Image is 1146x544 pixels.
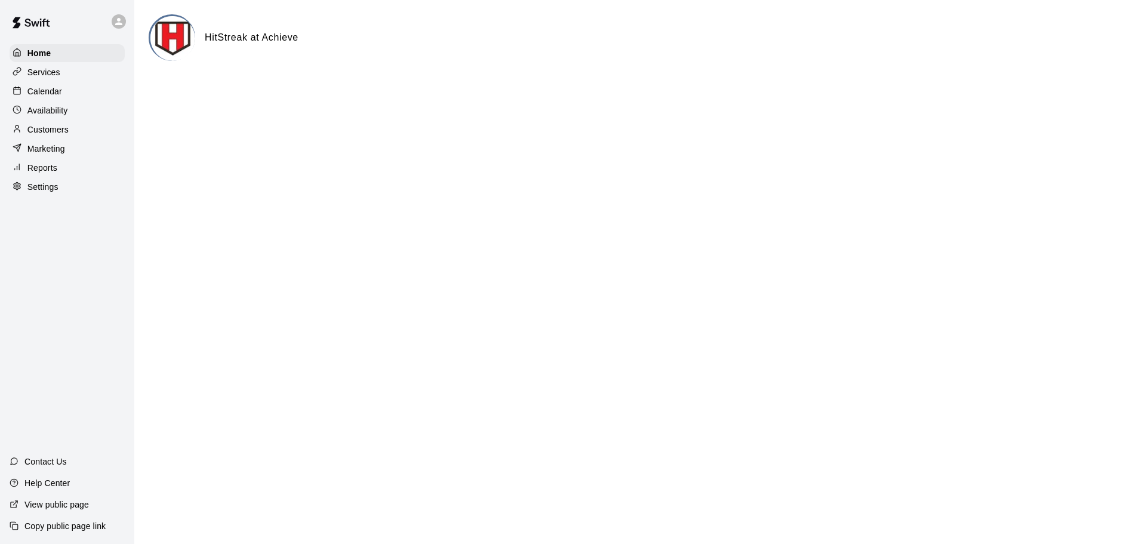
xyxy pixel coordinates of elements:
[10,121,125,139] a: Customers
[150,16,195,61] img: HitStreak at Achieve logo
[27,85,62,97] p: Calendar
[27,105,68,116] p: Availability
[10,44,125,62] a: Home
[10,102,125,119] a: Availability
[27,47,51,59] p: Home
[10,159,125,177] a: Reports
[27,181,58,193] p: Settings
[27,124,69,136] p: Customers
[10,63,125,81] a: Services
[10,82,125,100] a: Calendar
[27,162,57,174] p: Reports
[24,477,70,489] p: Help Center
[205,30,298,45] h6: HitStreak at Achieve
[27,143,65,155] p: Marketing
[10,178,125,196] a: Settings
[24,520,106,532] p: Copy public page link
[24,456,67,468] p: Contact Us
[24,499,89,511] p: View public page
[27,66,60,78] p: Services
[10,140,125,158] a: Marketing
